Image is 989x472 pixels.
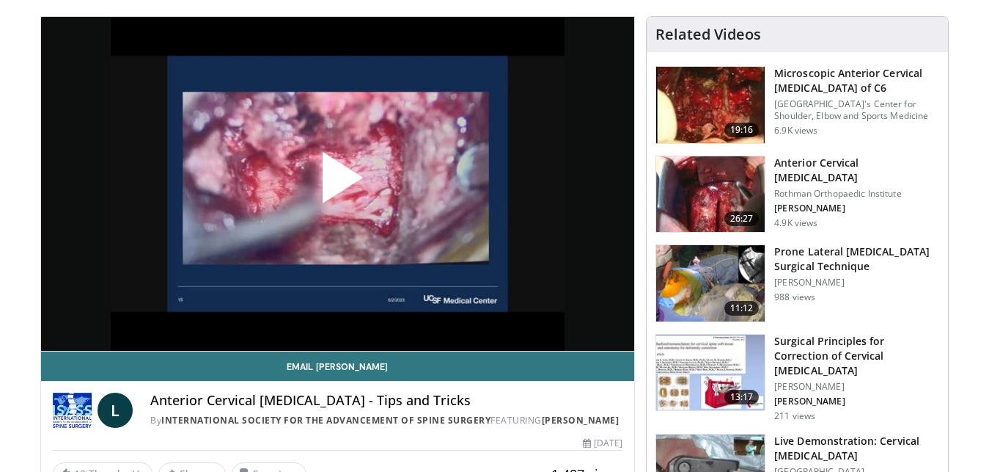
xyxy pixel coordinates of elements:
p: 6.9K views [774,125,817,137]
p: 988 views [774,291,815,303]
a: 19:16 Microscopic Anterior Cervical [MEDICAL_DATA] of C6 [GEOGRAPHIC_DATA]'s Center for Shoulder,... [655,66,939,144]
span: 19:16 [724,123,760,137]
h3: Live Demonstration: Cervical [MEDICAL_DATA] [774,434,939,463]
img: International Society for the Advancement of Spine Surgery [53,393,92,428]
a: 11:12 Prone Lateral [MEDICAL_DATA] Surgical Technique [PERSON_NAME] 988 views [655,244,939,322]
a: L [98,393,133,428]
p: [PERSON_NAME] [774,381,939,393]
img: f531744a-485e-4b37-ba65-a49c6ea32f16.150x105_q85_crop-smart_upscale.jpg [656,245,765,322]
span: 11:12 [724,301,760,316]
a: 13:17 Surgical Principles for Correction of Cervical [MEDICAL_DATA] [PERSON_NAME] [PERSON_NAME] 2... [655,334,939,422]
img: -HDyPxAMiGEr7NQ34xMDoxOmdtO40mAx.150x105_q85_crop-smart_upscale.jpg [656,156,765,233]
p: 4.9K views [774,217,817,229]
span: 26:27 [724,211,760,226]
h4: Related Videos [655,26,761,43]
div: [DATE] [583,437,622,450]
div: By FEATURING [150,414,622,427]
h3: Anterior Cervical [MEDICAL_DATA] [774,156,939,185]
h4: Anterior Cervical [MEDICAL_DATA] - Tips and Tricks [150,393,622,409]
h3: Microscopic Anterior Cervical [MEDICAL_DATA] of C6 [774,66,939,95]
p: 211 views [774,410,815,422]
button: Play Video [205,112,469,255]
h3: Prone Lateral [MEDICAL_DATA] Surgical Technique [774,244,939,274]
p: Rothman Orthopaedic Institute [774,188,939,200]
img: 52ce3d74-e44a-4cc7-9e4f-f0847deb19e9.150x105_q85_crop-smart_upscale.jpg [656,335,765,411]
video-js: Video Player [41,17,635,352]
p: [GEOGRAPHIC_DATA]'s Center for Shoulder, Elbow and Sports Medicine [774,98,939,122]
img: riew_one_100001394_3.jpg.150x105_q85_crop-smart_upscale.jpg [656,67,765,143]
a: Email [PERSON_NAME] [41,352,635,381]
p: [PERSON_NAME] [774,203,939,214]
a: International Society for the Advancement of Spine Surgery [161,414,490,426]
h3: Surgical Principles for Correction of Cervical [MEDICAL_DATA] [774,334,939,378]
a: 26:27 Anterior Cervical [MEDICAL_DATA] Rothman Orthopaedic Institute [PERSON_NAME] 4.9K views [655,156,939,233]
span: 13:17 [724,390,760,404]
p: [PERSON_NAME] [774,277,939,288]
a: [PERSON_NAME] [542,414,619,426]
p: [PERSON_NAME] [774,396,939,407]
